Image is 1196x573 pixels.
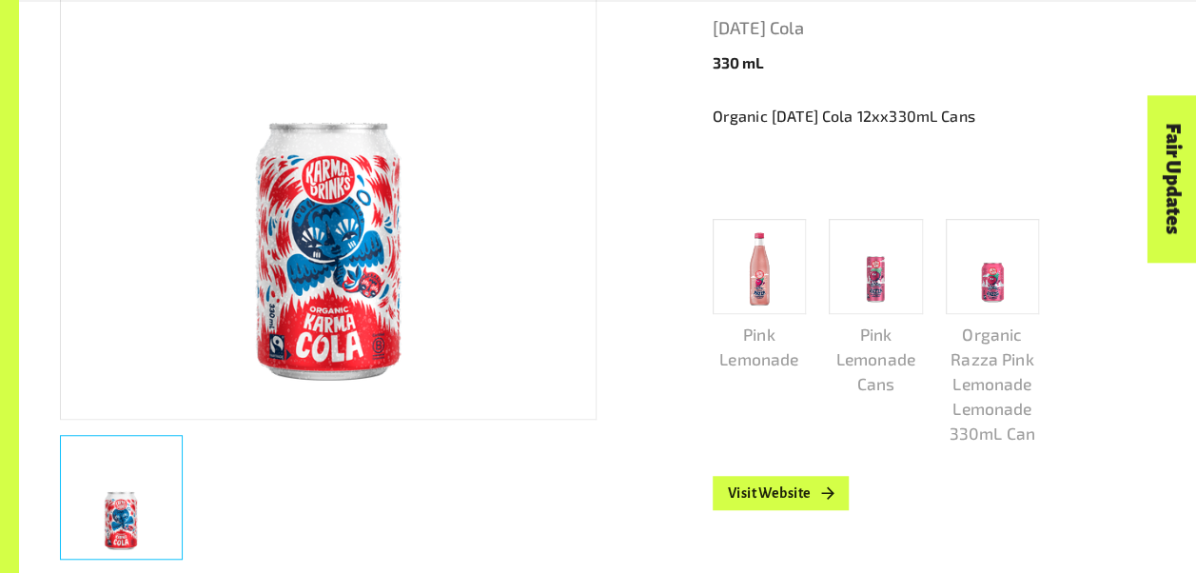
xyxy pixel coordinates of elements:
p: 330 mL [713,51,1156,74]
p: Pink Lemonade Cans [829,322,923,396]
p: Organic Razza Pink Lemonade Lemonade 330mL Can [946,322,1040,446]
p: Pink Lemonade [713,322,807,371]
a: Organic Razza Pink Lemonade Lemonade 330mL Can [946,219,1040,445]
a: Pink Lemonade Cans [829,219,923,396]
a: [DATE] Cola [713,13,1156,44]
a: Visit Website [713,476,850,510]
p: Organic [DATE] Cola 12xx330mL Cans [713,105,1156,128]
a: Pink Lemonade [713,219,807,371]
